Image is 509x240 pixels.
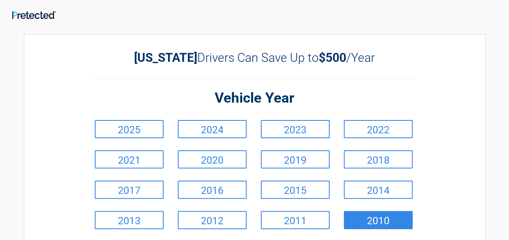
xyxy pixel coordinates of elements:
a: 2012 [178,211,247,229]
a: 2024 [178,120,247,138]
h2: Drivers Can Save Up to /Year [93,51,417,65]
b: $500 [319,51,346,65]
a: 2020 [178,150,247,168]
a: 2014 [344,181,413,199]
a: 2023 [261,120,330,138]
b: [US_STATE] [134,51,197,65]
a: 2011 [261,211,330,229]
img: Main Logo [12,11,56,19]
h2: Vehicle Year [93,89,417,108]
a: 2017 [95,181,164,199]
a: 2013 [95,211,164,229]
a: 2018 [344,150,413,168]
a: 2016 [178,181,247,199]
a: 2022 [344,120,413,138]
a: 2015 [261,181,330,199]
a: 2021 [95,150,164,168]
a: 2010 [344,211,413,229]
a: 2019 [261,150,330,168]
a: 2025 [95,120,164,138]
